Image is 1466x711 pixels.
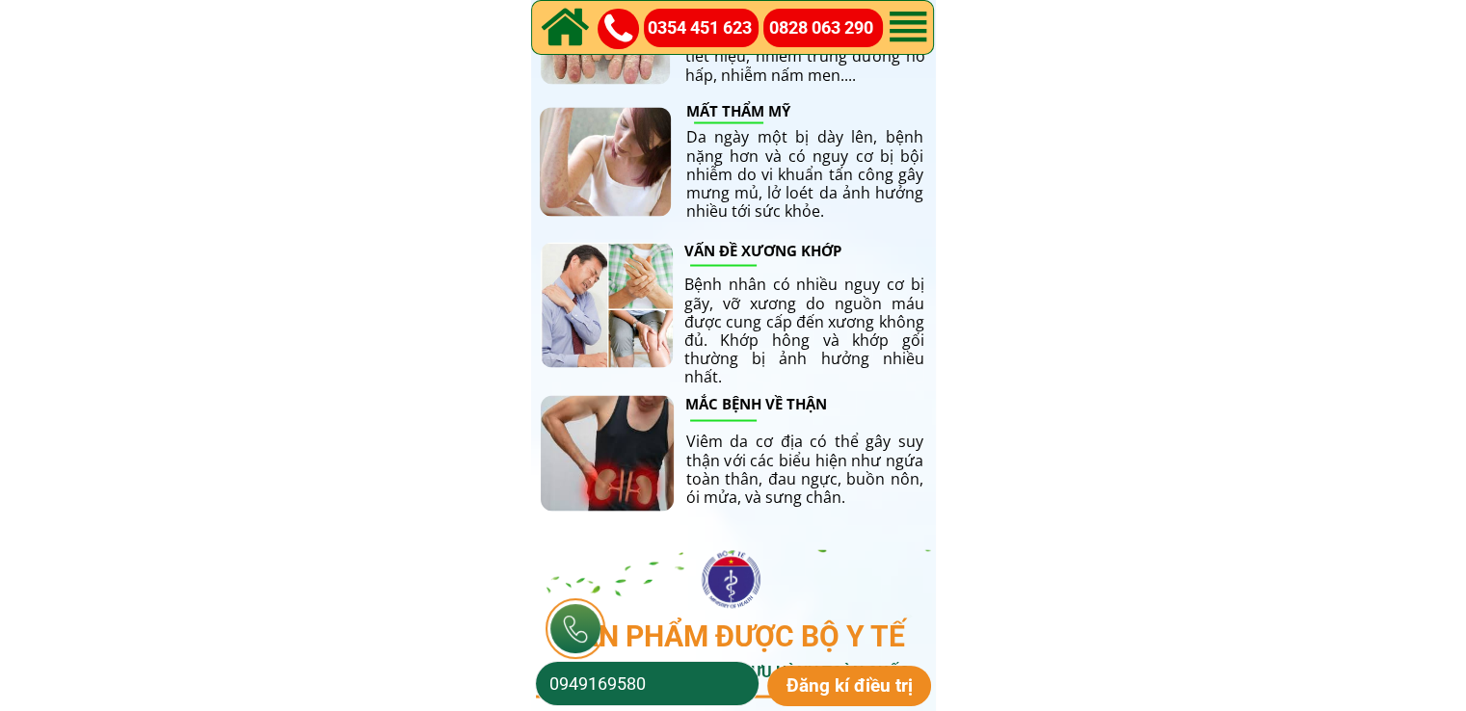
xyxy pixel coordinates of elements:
a: 0354 451 623 [648,14,761,42]
p: Đăng kí điều trị [767,666,932,706]
h2: VẤN ĐỀ XƯƠNG KHỚP [684,240,878,260]
h2: MẤT THẨM MỸ [686,100,805,120]
h2: MẮC BỆNH VỀ THẬN [685,393,879,413]
input: Số điện thoại [545,662,750,705]
h3: SẢN PHẨM ĐƯỢC BỘ Y TẾ [561,613,946,659]
div: Bệnh nhân có nhiều nguy cơ bị gãy, vỡ xương do nguồn máu được cung cấp đến xương không đủ. Khớp h... [684,275,924,385]
a: 0828 063 290 [769,14,884,42]
div: Da ngày một bị dày lên, bệnh nặng hơn và có nguy cơ bị bội nhiễm do vi khuẩn tấn công gây mưng mủ... [686,127,923,220]
div: Viêm da cơ địa có thể gây suy thận với các biểu hiện như ngứa toàn thân, đau ngực, buồn nôn, ói m... [686,432,923,506]
h3: KIỂM ĐỊNH VÀ CẤP PHÉP LƯU HÀNH TOÀN QUỐC [561,659,946,684]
